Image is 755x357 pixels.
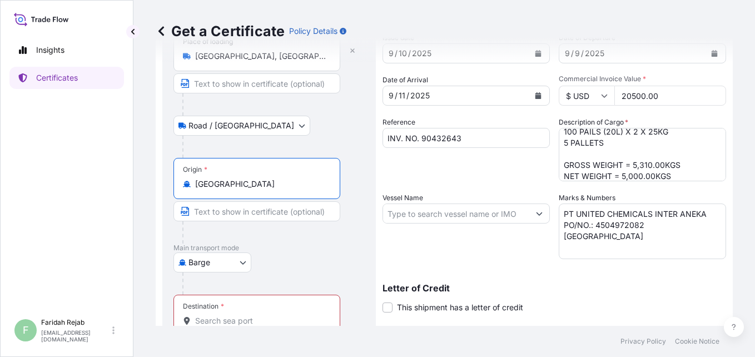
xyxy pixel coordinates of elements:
div: day, [398,89,406,102]
p: Get a Certificate [156,22,285,40]
a: Privacy Policy [620,337,666,346]
span: This shipment has a letter of credit [397,302,523,313]
div: Destination [183,302,224,311]
span: Road / [GEOGRAPHIC_DATA] [188,120,294,131]
p: Certificates [36,72,78,83]
input: Enter amount [614,86,726,106]
input: Destination [195,315,326,326]
div: / [395,89,398,102]
label: Marks & Numbers [559,192,615,204]
button: Select transport [173,116,310,136]
div: Origin [183,165,207,174]
p: Main transport mode [173,244,365,252]
div: year, [409,89,431,102]
button: Select transport [173,252,251,272]
input: Origin [195,178,326,190]
button: Show suggestions [529,204,549,224]
span: Date of Arrival [383,75,428,86]
a: Cookie Notice [675,337,719,346]
input: Enter booking reference [383,128,550,148]
span: Barge [188,257,210,268]
p: [EMAIL_ADDRESS][DOMAIN_NAME] [41,329,110,343]
label: Reference [383,117,415,128]
p: Faridah Rejab [41,318,110,327]
input: Type to search vessel name or IMO [383,204,529,224]
input: Text to appear on certificate [173,201,340,221]
div: / [406,89,409,102]
p: Letter of Credit [383,284,726,292]
span: Commercial Invoice Value [559,75,726,83]
a: Certificates [9,67,124,89]
input: Text to appear on certificate [173,73,340,93]
a: Insights [9,39,124,61]
label: Description of Cargo [559,117,628,128]
p: Policy Details [289,26,337,37]
label: Vessel Name [383,192,423,204]
span: F [23,325,29,336]
div: month, [388,89,395,102]
p: Insights [36,44,64,56]
button: Calendar [529,87,547,105]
